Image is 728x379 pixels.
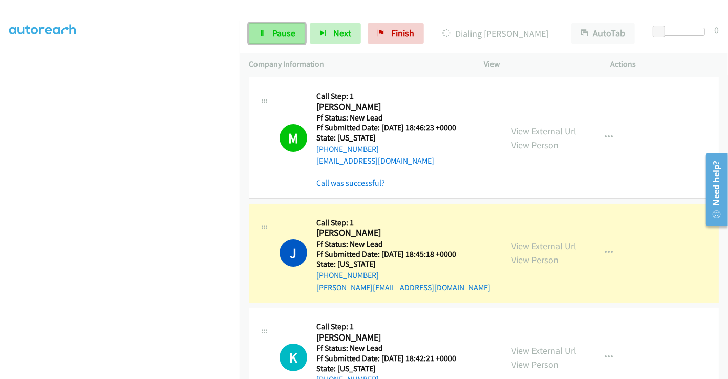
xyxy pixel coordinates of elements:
a: [PHONE_NUMBER] [316,270,379,280]
a: View Person [511,254,559,266]
button: AutoTab [571,23,635,44]
h5: Ff Status: New Lead [316,239,490,249]
a: Finish [368,23,424,44]
div: Delay between calls (in seconds) [658,28,705,36]
a: View Person [511,139,559,151]
h5: Ff Status: New Lead [316,113,469,123]
h5: Call Step: 1 [316,322,469,332]
h1: M [280,124,307,152]
h5: Ff Status: New Lead [316,343,469,353]
button: Next [310,23,361,44]
h2: [PERSON_NAME] [316,332,469,344]
h5: State: [US_STATE] [316,259,490,269]
span: Pause [272,27,295,39]
a: [PHONE_NUMBER] [316,144,379,154]
h1: K [280,344,307,371]
h5: Ff Submitted Date: [DATE] 18:46:23 +0000 [316,123,469,133]
div: 0 [714,23,719,37]
h5: Call Step: 1 [316,217,490,228]
span: Finish [391,27,414,39]
p: Actions [611,58,719,70]
a: View Person [511,358,559,370]
span: Next [333,27,351,39]
h5: Call Step: 1 [316,91,469,102]
a: View External Url [511,345,576,356]
a: View External Url [511,240,576,252]
h5: Ff Submitted Date: [DATE] 18:42:21 +0000 [316,353,469,364]
a: Pause [249,23,305,44]
p: Company Information [249,58,465,70]
h5: State: [US_STATE] [316,364,469,374]
p: Dialing [PERSON_NAME] [438,27,553,41]
h2: [PERSON_NAME] [316,227,469,239]
h2: [PERSON_NAME] [316,101,469,113]
h1: J [280,239,307,267]
h5: Ff Submitted Date: [DATE] 18:45:18 +0000 [316,249,490,260]
a: [PERSON_NAME][EMAIL_ADDRESS][DOMAIN_NAME] [316,283,490,292]
h5: State: [US_STATE] [316,133,469,143]
a: Call was successful? [316,178,385,188]
a: [EMAIL_ADDRESS][DOMAIN_NAME] [316,156,434,166]
p: View [484,58,592,70]
iframe: Resource Center [699,149,728,230]
div: The call is yet to be attempted [280,344,307,371]
a: View External Url [511,125,576,137]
